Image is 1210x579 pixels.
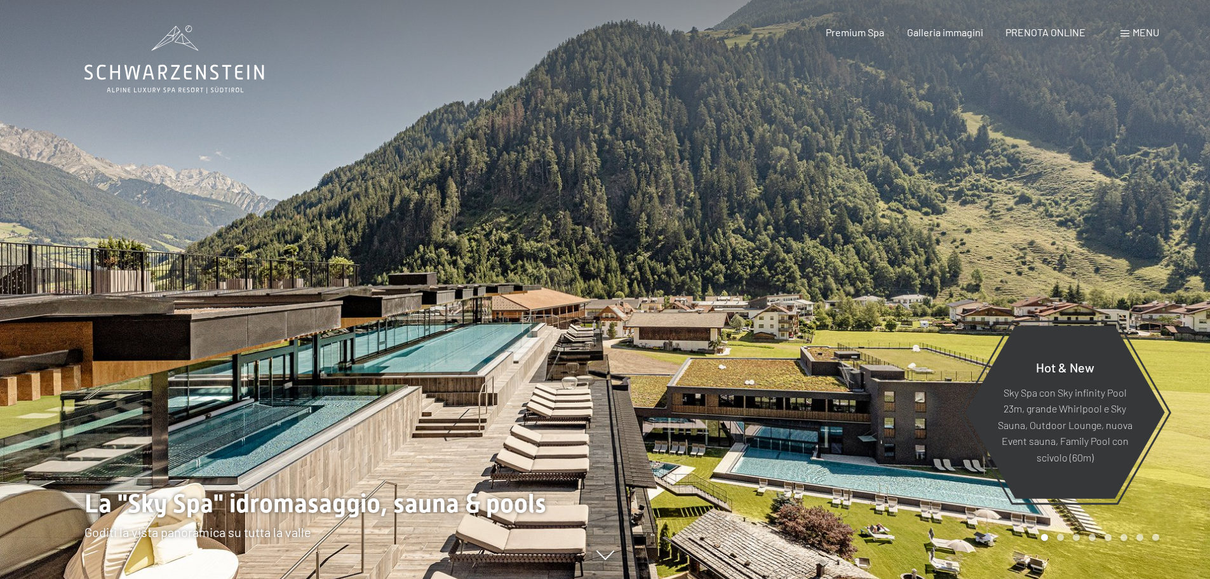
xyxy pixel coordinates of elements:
span: Menu [1133,26,1159,38]
div: Carousel Pagination [1037,534,1159,541]
div: Carousel Page 3 [1073,534,1080,541]
div: Carousel Page 4 [1089,534,1096,541]
a: Galleria immagini [907,26,983,38]
div: Carousel Page 2 [1057,534,1064,541]
div: Carousel Page 5 [1105,534,1112,541]
div: Carousel Page 6 [1120,534,1127,541]
a: PRENOTA ONLINE [1005,26,1086,38]
a: Premium Spa [826,26,884,38]
a: Hot & New Sky Spa con Sky infinity Pool 23m, grande Whirlpool e Sky Sauna, Outdoor Lounge, nuova ... [964,325,1166,500]
div: Carousel Page 7 [1136,534,1143,541]
div: Carousel Page 1 (Current Slide) [1041,534,1048,541]
span: Hot & New [1036,359,1094,374]
p: Sky Spa con Sky infinity Pool 23m, grande Whirlpool e Sky Sauna, Outdoor Lounge, nuova Event saun... [996,384,1134,465]
div: Carousel Page 8 [1152,534,1159,541]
